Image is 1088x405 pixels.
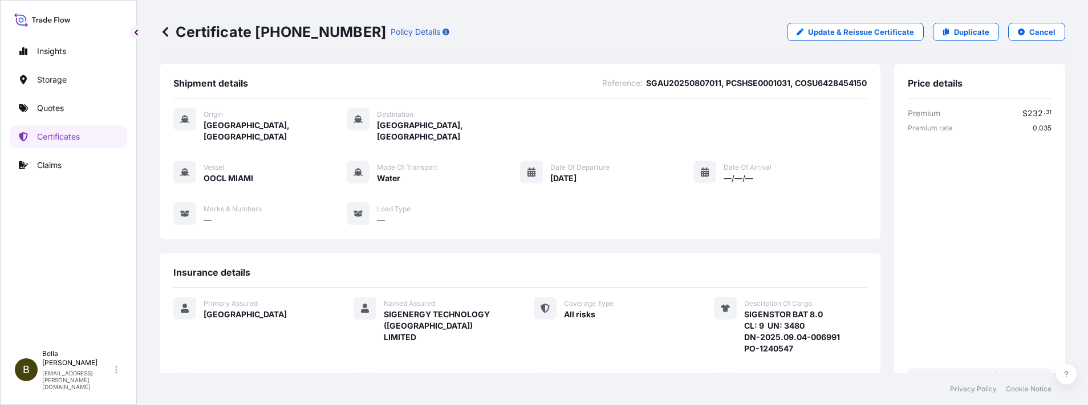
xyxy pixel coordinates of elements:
[173,77,248,89] span: Shipment details
[933,23,999,41] a: Duplicate
[377,214,385,226] span: —
[23,364,30,375] span: B
[991,373,1000,387] span: $
[724,163,772,172] span: Date of Arrival
[204,163,224,172] span: Vessel
[204,309,287,320] span: [GEOGRAPHIC_DATA]
[550,173,577,184] span: [DATE]
[787,23,924,41] a: Update & Reissue Certificate
[160,23,386,41] p: Certificate [PHONE_NUMBER]
[37,46,66,57] p: Insights
[1000,373,1028,387] span: 232
[377,110,413,119] span: Destination
[37,159,62,171] p: Claims
[204,204,262,214] span: Marks & Numbers
[42,370,113,390] p: [EMAIL_ADDRESS][PERSON_NAME][DOMAIN_NAME]
[908,108,940,119] span: Premium
[204,214,212,226] span: —
[37,74,67,85] p: Storage
[377,173,400,184] span: Water
[10,68,127,91] a: Storage
[908,77,963,89] span: Price details
[744,299,812,308] span: Description Of Cargo
[10,40,127,63] a: Insights
[1046,111,1052,114] span: 31
[950,384,997,394] a: Privacy Policy
[377,120,520,142] span: [GEOGRAPHIC_DATA], [GEOGRAPHIC_DATA]
[377,204,411,214] span: Load Type
[646,77,867,89] span: SGAU20250807011, PCSHSE0001031, COSU6428454150
[1044,111,1045,114] span: .
[954,26,989,38] p: Duplicate
[37,131,80,142] p: Certificates
[1029,26,1055,38] p: Cancel
[1006,384,1052,394] a: Cookie Notice
[1008,23,1065,41] button: Cancel
[391,26,440,38] p: Policy Details
[744,309,840,354] span: SIGENSTOR BAT 8.0 CL: 9 UN: 3480 DN-2025.09.04-006991 PO-1240547
[602,77,643,89] span: Reference :
[724,173,753,184] span: —/—/—
[10,97,127,120] a: Quotes
[564,299,614,308] span: Coverage Type
[377,163,437,172] span: Mode of Transport
[10,125,127,148] a: Certificates
[564,309,595,320] span: All risks
[908,124,952,133] span: Premium rate
[204,110,223,119] span: Origin
[204,299,258,308] span: Primary Assured
[204,173,253,184] span: OOCL MIAMI
[384,299,435,308] span: Named Assured
[808,26,914,38] p: Update & Reissue Certificate
[204,120,347,142] span: [GEOGRAPHIC_DATA], [GEOGRAPHIC_DATA]
[1028,109,1043,117] span: 232
[42,349,113,367] p: Bella [PERSON_NAME]
[173,267,250,278] span: Insurance details
[10,154,127,177] a: Claims
[1022,109,1028,117] span: $
[1033,124,1052,133] span: 0.035
[550,163,610,172] span: Date of Departure
[37,103,64,114] p: Quotes
[384,309,506,343] span: SIGENERGY TECHNOLOGY ([GEOGRAPHIC_DATA]) LIMITED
